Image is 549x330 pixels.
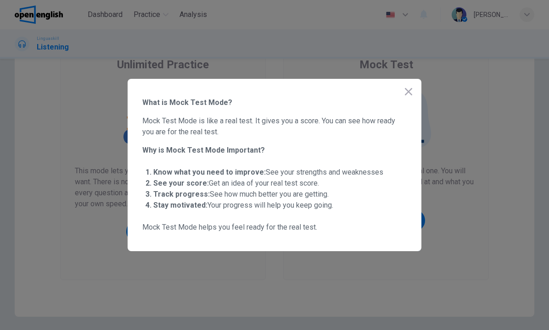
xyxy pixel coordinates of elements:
strong: Know what you need to improve: [153,168,266,176]
span: Your progress will help you keep going. [153,201,333,209]
strong: See your score: [153,179,209,187]
span: See your strengths and weaknesses [153,168,383,176]
span: See how much better you are getting. [153,190,329,198]
span: Why is Mock Test Mode Important? [142,145,407,156]
span: What is Mock Test Mode? [142,97,407,108]
span: Get an idea of your real test score. [153,179,319,187]
span: Mock Test Mode helps you feel ready for the real test. [142,222,407,233]
strong: Track progress: [153,190,210,198]
strong: Stay motivated: [153,201,207,209]
span: Mock Test Mode is like a real test. It gives you a score. You can see how ready you are for the r... [142,115,407,137]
